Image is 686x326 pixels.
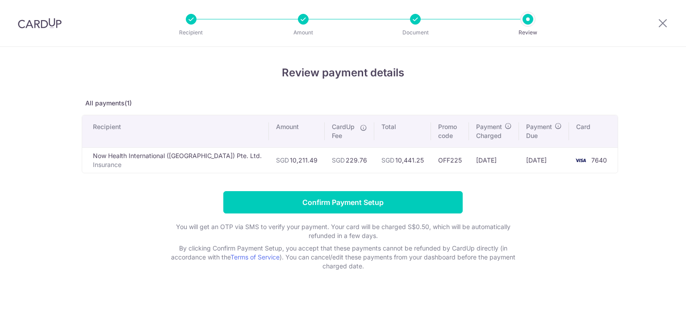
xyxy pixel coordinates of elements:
[164,244,522,271] p: By clicking Confirm Payment Setup, you accept that these payments cannot be refunded by CardUp di...
[381,156,394,164] span: SGD
[431,147,469,173] td: OFF225
[82,65,604,81] h4: Review payment details
[269,115,325,147] th: Amount
[374,147,431,173] td: 10,441.25
[572,155,590,166] img: <span class="translation_missing" title="translation missing: en.account_steps.new_confirm_form.b...
[164,222,522,240] p: You will get an OTP via SMS to verify your payment. Your card will be charged S$0.50, which will ...
[495,28,561,37] p: Review
[230,253,280,261] a: Terms of Service
[82,147,269,173] td: Now Health International ([GEOGRAPHIC_DATA]) Pte. Ltd.
[269,147,325,173] td: 10,211.49
[93,160,262,169] p: Insurance
[431,115,469,147] th: Promo code
[569,115,618,147] th: Card
[374,115,431,147] th: Total
[18,18,62,29] img: CardUp
[276,156,289,164] span: SGD
[382,28,448,37] p: Document
[158,28,224,37] p: Recipient
[332,122,356,140] span: CardUp Fee
[82,115,269,147] th: Recipient
[519,147,569,173] td: [DATE]
[469,147,519,173] td: [DATE]
[270,28,336,37] p: Amount
[526,122,552,140] span: Payment Due
[82,99,604,108] p: All payments(1)
[325,147,374,173] td: 229.76
[332,156,345,164] span: SGD
[476,122,502,140] span: Payment Charged
[591,156,607,164] span: 7640
[223,191,463,213] input: Confirm Payment Setup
